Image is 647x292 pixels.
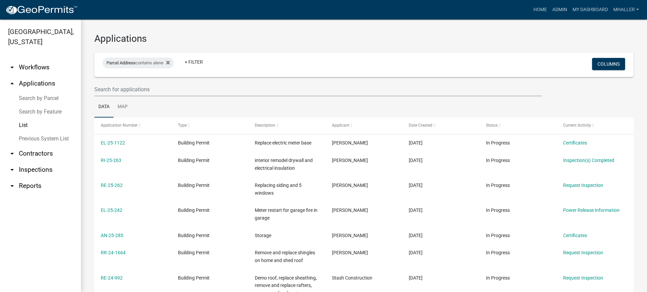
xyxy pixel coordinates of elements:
[102,58,174,68] div: contains alene
[8,150,16,158] i: arrow_drop_down
[563,250,603,255] a: Request Inspection
[326,118,403,134] datatable-header-cell: Applicant
[563,275,603,281] a: Request Inspection
[556,118,634,134] datatable-header-cell: Current Activity
[101,140,125,145] a: EL-25-1122
[178,275,210,281] span: Building Permit
[255,250,315,263] span: Remove and replace shingles on home and shed roof
[409,140,423,145] span: 06/26/2025
[255,183,302,196] span: Replacing siding and 5 windows
[486,250,510,255] span: In Progress
[101,158,121,163] a: RI-25-263
[611,3,642,16] a: mhaller
[409,183,423,188] span: 03/10/2025
[178,207,210,213] span: Building Permit
[8,182,16,190] i: arrow_drop_down
[592,58,625,70] button: Columns
[178,123,187,128] span: Type
[178,233,210,238] span: Building Permit
[563,183,603,188] a: Request Inspection
[255,233,271,238] span: Storage
[332,183,368,188] span: Tami Evans
[8,79,16,88] i: arrow_drop_up
[179,56,208,68] a: + Filter
[563,123,591,128] span: Current Activity
[486,123,498,128] span: Status
[94,83,542,96] input: Search for applications
[563,207,620,213] a: Power Release Information
[550,3,570,16] a: Admin
[570,3,611,16] a: My Dashboard
[409,123,432,128] span: Date Created
[106,60,135,65] span: Parcel Address
[255,140,311,145] span: Replace electric meter base
[563,233,587,238] a: Certificates
[409,233,423,238] span: 02/28/2025
[8,63,16,71] i: arrow_drop_down
[255,207,317,221] span: Meter restart for garage fire in garage
[101,233,123,238] a: AN-25-285
[486,183,510,188] span: In Progress
[332,250,368,255] span: Jeff Wesolowski
[563,140,587,145] a: Certificates
[332,140,368,145] span: Nicholas Meyer
[178,140,210,145] span: Building Permit
[409,207,423,213] span: 03/05/2025
[94,118,172,134] datatable-header-cell: Application Number
[248,118,326,134] datatable-header-cell: Description
[101,123,137,128] span: Application Number
[486,207,510,213] span: In Progress
[486,233,510,238] span: In Progress
[101,250,126,255] a: RR-24-1664
[172,118,249,134] datatable-header-cell: Type
[178,250,210,255] span: Building Permit
[8,166,16,174] i: arrow_drop_down
[178,158,210,163] span: Building Permit
[402,118,480,134] datatable-header-cell: Date Created
[332,123,349,128] span: Applicant
[480,118,557,134] datatable-header-cell: Status
[255,158,313,171] span: interior remodel drywall and electrical insulation
[486,140,510,145] span: In Progress
[332,207,368,213] span: Tami Evans
[409,250,423,255] span: 09/04/2024
[409,158,423,163] span: 03/10/2025
[101,275,123,281] a: RE-24-992
[114,96,132,118] a: Map
[409,275,423,281] span: 05/28/2024
[486,275,510,281] span: In Progress
[531,3,550,16] a: Home
[563,158,614,163] a: Inspection(s) Completed
[486,158,510,163] span: In Progress
[332,233,368,238] span: Nicholas Meyer
[101,183,123,188] a: RE-25-262
[255,123,275,128] span: Description
[332,275,372,281] span: Stash Construction
[178,183,210,188] span: Building Permit
[332,158,368,163] span: Tami Evans
[94,33,634,44] h3: Applications
[94,96,114,118] a: Data
[101,207,122,213] a: EL-25-242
